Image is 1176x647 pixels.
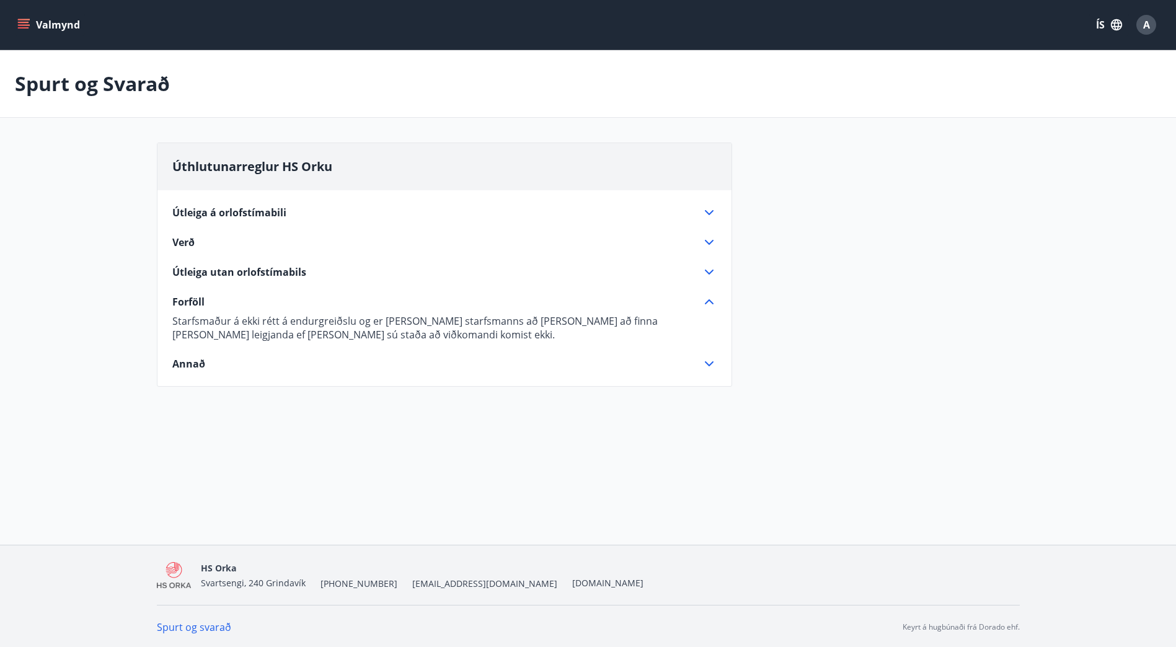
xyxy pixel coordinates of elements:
[1089,14,1129,36] button: ÍS
[157,562,192,589] img: 4KEE8UqMSwrAKrdyHDgoo3yWdiux5j3SefYx3pqm.png
[172,295,205,309] span: Forföll
[321,578,397,590] span: [PHONE_NUMBER]
[172,357,205,371] span: Annað
[412,578,557,590] span: [EMAIL_ADDRESS][DOMAIN_NAME]
[172,158,332,175] span: Úthlutunarreglur HS Orku
[172,265,717,279] div: Útleiga utan orlofstímabils
[572,577,643,589] a: [DOMAIN_NAME]
[157,620,231,634] a: Spurt og svarað
[15,70,170,97] p: Spurt og Svarað
[903,622,1020,633] p: Keyrt á hugbúnaði frá Dorado ehf.
[1131,10,1161,40] button: A
[172,235,195,249] span: Verð
[172,235,717,250] div: Verð
[172,205,717,220] div: Útleiga á orlofstímabili
[172,206,286,219] span: Útleiga á orlofstímabili
[172,294,717,309] div: Forföll
[172,265,306,279] span: Útleiga utan orlofstímabils
[201,562,236,574] span: HS Orka
[172,314,717,341] p: Starfsmaður á ekki rétt á endurgreiðslu og er [PERSON_NAME] starfsmanns að [PERSON_NAME] að finna...
[1143,18,1150,32] span: A
[15,14,85,36] button: menu
[201,577,306,589] span: Svartsengi, 240 Grindavík
[172,309,717,341] div: Forföll
[172,356,717,371] div: Annað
